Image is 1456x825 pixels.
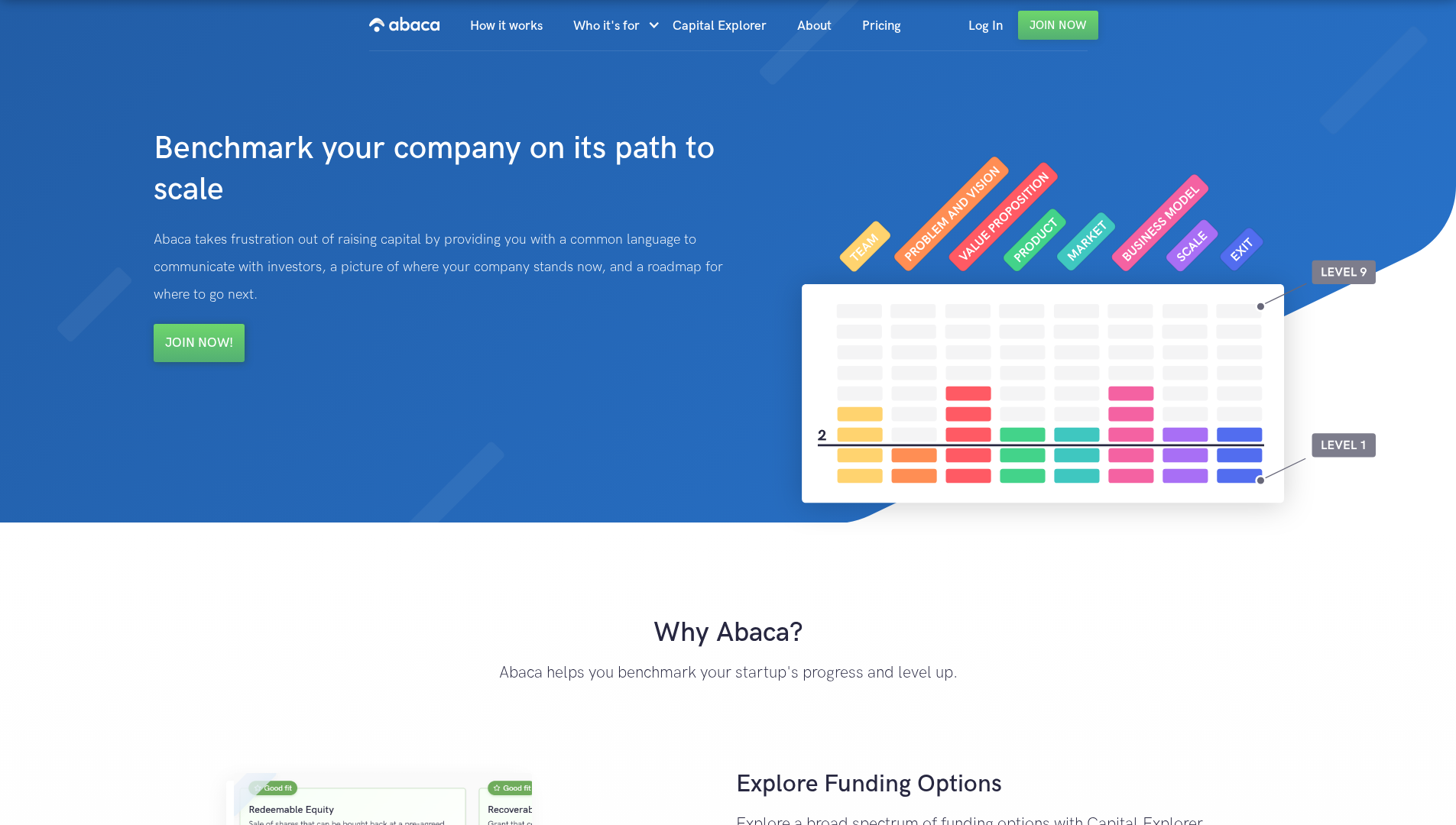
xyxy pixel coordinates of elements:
p: Abaca takes frustration out of raising capital by providing you with a common language to communi... [154,226,750,309]
a: Join Now! [154,324,245,362]
strong: Why Abaca? [653,616,803,649]
strong: Benchmark your company on its path to scale [154,129,715,209]
strong: Explore Funding Options [736,769,1002,799]
a: Join Now [1018,11,1098,40]
img: Abaca logo [369,12,439,37]
p: Abaca helps you benchmark your startup's progress and level up. ‍ [369,660,1088,712]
